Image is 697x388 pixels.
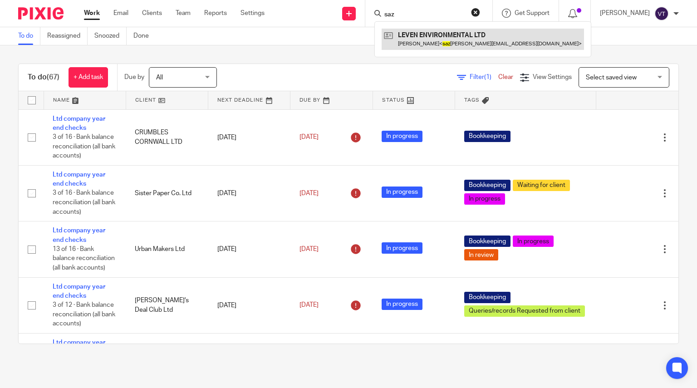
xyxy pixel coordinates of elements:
[464,249,498,260] span: In review
[299,246,319,252] span: [DATE]
[94,27,127,45] a: Snoozed
[126,165,208,221] td: Sister Paper Co. Ltd
[513,236,554,247] span: In progress
[533,74,572,80] span: View Settings
[53,339,105,355] a: Ltd company year end checks
[464,131,510,142] span: Bookkeeping
[53,134,115,159] span: 3 of 16 · Bank balance reconciliation (all bank accounts)
[299,190,319,196] span: [DATE]
[464,180,510,191] span: Bookkeeping
[515,10,550,16] span: Get Support
[208,277,290,333] td: [DATE]
[382,242,422,254] span: In progress
[464,236,510,247] span: Bookkeeping
[299,302,319,309] span: [DATE]
[53,246,115,271] span: 13 of 16 · Bank balance reconciliation (all bank accounts)
[471,8,480,17] button: Clear
[53,190,115,215] span: 3 of 16 · Bank balance reconciliation (all bank accounts)
[464,305,585,317] span: Queries/records Requested from client
[208,221,290,277] td: [DATE]
[53,172,105,187] a: Ltd company year end checks
[142,9,162,18] a: Clients
[47,74,59,81] span: (67)
[470,74,498,80] span: Filter
[84,9,100,18] a: Work
[124,73,144,82] p: Due by
[382,299,422,310] span: In progress
[382,187,422,198] span: In progress
[464,292,510,303] span: Bookkeeping
[133,27,156,45] a: Done
[18,27,40,45] a: To do
[53,302,115,327] span: 3 of 12 · Bank balance reconciliation (all bank accounts)
[47,27,88,45] a: Reassigned
[654,6,669,21] img: svg%3E
[53,284,105,299] a: Ltd company year end checks
[484,74,491,80] span: (1)
[126,277,208,333] td: [PERSON_NAME]'s Deal Club Ltd
[176,9,191,18] a: Team
[513,180,570,191] span: Waiting for client
[383,11,465,19] input: Search
[204,9,227,18] a: Reports
[498,74,513,80] a: Clear
[53,227,105,243] a: Ltd company year end checks
[241,9,265,18] a: Settings
[53,116,105,131] a: Ltd company year end checks
[299,134,319,140] span: [DATE]
[208,109,290,165] td: [DATE]
[28,73,59,82] h1: To do
[69,67,108,88] a: + Add task
[586,74,637,81] span: Select saved view
[464,193,505,205] span: In progress
[208,165,290,221] td: [DATE]
[126,109,208,165] td: CRUMBLES CORNWALL LTD
[113,9,128,18] a: Email
[600,9,650,18] p: [PERSON_NAME]
[18,7,64,20] img: Pixie
[464,98,480,103] span: Tags
[126,221,208,277] td: Urban Makers Ltd
[382,131,422,142] span: In progress
[156,74,163,81] span: All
